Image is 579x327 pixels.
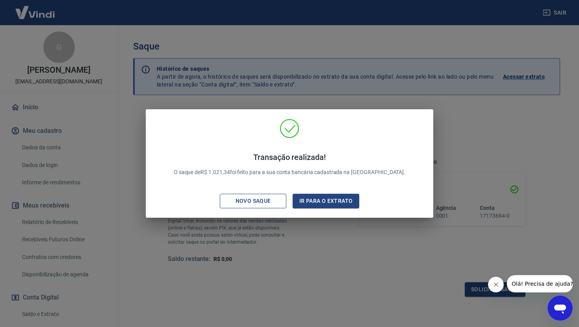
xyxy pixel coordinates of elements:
button: Novo saque [220,194,286,208]
div: Novo saque [226,196,280,206]
button: Ir para o extrato [293,194,359,208]
p: O saque de R$ 1.021,34 foi feito para a sua conta bancária cadastrada na [GEOGRAPHIC_DATA]. [174,152,406,176]
iframe: Botão para abrir a janela de mensagens [547,296,573,321]
h4: Transação realizada! [174,152,406,162]
iframe: Mensagem da empresa [507,275,573,292]
iframe: Fechar mensagem [488,277,504,292]
span: Olá! Precisa de ajuda? [5,6,66,12]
